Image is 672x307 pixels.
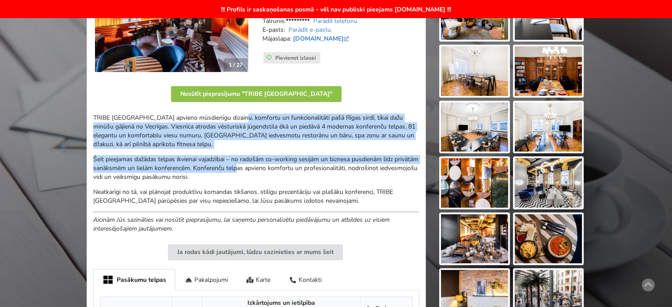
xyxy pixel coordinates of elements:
button: Nosūtīt pieprasījumu "TRIBE [GEOGRAPHIC_DATA]" [171,86,342,102]
img: TRIBE Riga City Centre | Rīga | Pasākumu vieta - galerijas bilde [441,102,508,152]
img: TRIBE Riga City Centre | Rīga | Pasākumu vieta - galerijas bilde [441,46,508,96]
div: Karte [237,269,280,290]
p: Šeit pieejamas dažādas telpas ikvienai vajadzībai – no radošām co-working sesijām un biznesa pusd... [93,155,419,182]
img: TRIBE Riga City Centre | Rīga | Pasākumu vieta - galerijas bilde [441,214,508,264]
div: Pasākumu telpas [93,269,175,290]
img: TRIBE Riga City Centre | Rīga | Pasākumu vieta - galerijas bilde [515,46,582,96]
div: 1 / 27 [224,58,248,72]
div: Pakalpojumi [175,269,237,290]
img: TRIBE Riga City Centre | Rīga | Pasākumu vieta - galerijas bilde [441,158,508,208]
em: Aicinām Jūs sazināties vai nosūtīt pieprasījumu, lai saņemtu personalizētu piedāvājumu un atbilde... [93,216,390,233]
span: Pievienot izlasei [275,54,316,61]
a: [DOMAIN_NAME] [293,34,351,43]
a: Parādīt telefonu [313,17,357,25]
button: Ja rodas kādi jautājumi, lūdzu sazinieties ar mums šeit [168,244,343,260]
p: Neatkarīgi no tā, vai plānojat produktīvu komandas tikšanos, stilīgu prezentāciju vai plašāku kon... [93,188,419,205]
img: TRIBE Riga City Centre | Rīga | Pasākumu vieta - galerijas bilde [515,158,582,208]
div: Kontakti [280,269,331,290]
p: TRIBE [GEOGRAPHIC_DATA] apvieno mūsdienīgu dizainu, komfortu un funkcionalitāti pašā Rīgas sirdī,... [93,114,419,149]
a: Parādīt e-pastu [289,26,331,34]
img: TRIBE Riga City Centre | Rīga | Pasākumu vieta - galerijas bilde [515,102,582,152]
img: TRIBE Riga City Centre | Rīga | Pasākumu vieta - galerijas bilde [515,214,582,264]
